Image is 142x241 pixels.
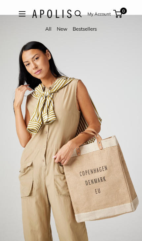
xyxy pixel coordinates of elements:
[73,26,97,32] a: Bestsellers
[88,10,111,18] a: My Account
[120,8,126,14] span: 0
[114,10,122,18] a: 0
[32,10,72,18] img: Apolis
[75,10,82,17] a: Open search
[57,26,67,32] a: New
[19,11,25,16] button: Open menu
[45,26,52,32] a: All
